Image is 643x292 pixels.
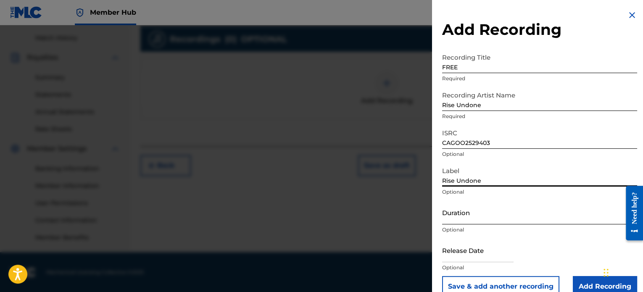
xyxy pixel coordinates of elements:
[603,260,609,285] div: Drag
[442,150,637,158] p: Optional
[442,20,637,39] h2: Add Recording
[442,113,637,120] p: Required
[90,8,136,17] span: Member Hub
[442,226,637,234] p: Optional
[75,8,85,18] img: Top Rightsholder
[442,188,637,196] p: Optional
[10,6,42,18] img: MLC Logo
[442,264,637,271] p: Optional
[442,75,637,82] p: Required
[619,179,643,247] iframe: Resource Center
[601,252,643,292] iframe: Chat Widget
